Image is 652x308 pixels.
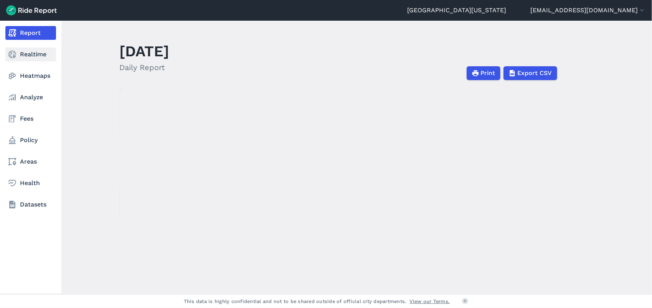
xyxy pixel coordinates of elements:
a: Analyze [5,90,56,104]
a: Realtime [5,48,56,61]
a: Fees [5,112,56,126]
button: Print [467,66,500,80]
a: Areas [5,155,56,169]
a: [GEOGRAPHIC_DATA][US_STATE] [407,6,506,15]
a: Heatmaps [5,69,56,83]
h1: [DATE] [120,41,170,62]
img: Ride Report [6,5,57,15]
a: Datasets [5,198,56,211]
a: Health [5,176,56,190]
button: Export CSV [503,66,557,80]
a: Report [5,26,56,40]
span: Print [481,69,495,78]
h2: Daily Report [120,62,170,73]
button: [EMAIL_ADDRESS][DOMAIN_NAME] [530,6,646,15]
span: Export CSV [518,69,552,78]
a: View our Terms. [410,298,450,305]
a: Policy [5,133,56,147]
